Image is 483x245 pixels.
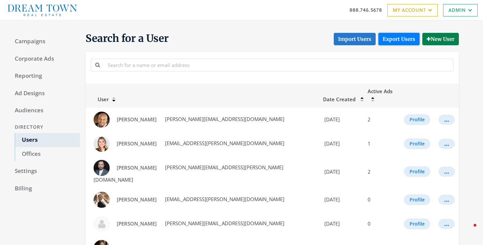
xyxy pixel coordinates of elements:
span: [PERSON_NAME][EMAIL_ADDRESS][PERSON_NAME][DOMAIN_NAME] [94,164,283,183]
div: ... [444,199,449,200]
button: ... [438,219,455,229]
span: [PERSON_NAME][EMAIL_ADDRESS][DOMAIN_NAME] [164,116,284,122]
input: Search for a name or email address [104,59,453,71]
td: [DATE] [319,212,364,236]
button: Import Users [334,33,376,45]
img: Adwerx [5,2,79,18]
span: [PERSON_NAME] [117,140,157,147]
a: [PERSON_NAME] [112,113,161,126]
td: 2 [364,108,400,132]
a: Billing [8,182,80,196]
td: [DATE] [319,132,364,156]
a: Export Users [378,33,420,45]
a: Settings [8,164,80,178]
span: [PERSON_NAME][EMAIL_ADDRESS][DOMAIN_NAME] [164,220,284,227]
button: ... [438,139,455,149]
span: Active Ads [368,88,392,95]
i: Search for a name or email address [95,62,100,67]
a: Reporting [8,69,80,83]
a: [PERSON_NAME] [112,193,161,206]
span: [PERSON_NAME] [117,196,157,203]
span: [EMAIL_ADDRESS][PERSON_NAME][DOMAIN_NAME] [164,196,284,202]
a: Offices [15,147,80,161]
img: Abby Powell profile [94,136,110,152]
button: ... [438,115,455,125]
span: Date Created [323,96,356,103]
button: ... [438,195,455,205]
div: Directory [8,121,80,133]
span: User [90,96,109,103]
span: [PERSON_NAME] [117,116,157,123]
a: My Account [387,4,438,16]
a: Audiences [8,104,80,118]
span: [EMAIL_ADDRESS][PERSON_NAME][DOMAIN_NAME] [164,140,284,146]
td: 2 [364,156,400,188]
img: Addison Deitch profile [94,192,110,208]
a: 888.746.5678 [350,6,382,13]
a: Corporate Ads [8,52,80,66]
span: [PERSON_NAME] [117,164,157,171]
img: Adnan Khan Ghauri profile [94,216,110,232]
span: Search for a User [86,32,169,45]
div: ... [444,171,449,172]
button: New User [422,33,459,45]
a: [PERSON_NAME] [112,137,161,150]
td: [DATE] [319,108,364,132]
button: Profile [404,194,430,205]
button: ... [438,167,455,177]
button: Profile [404,138,430,149]
td: 1 [364,132,400,156]
td: [DATE] [319,188,364,212]
a: Users [15,133,80,147]
a: [PERSON_NAME] [112,162,161,174]
img: Aaron Vanderbilt profile [94,112,110,128]
img: Adam Zagata profile [94,160,110,176]
button: Profile [404,219,430,229]
button: Profile [404,166,430,177]
a: Admin [443,4,478,16]
a: [PERSON_NAME] [112,218,161,230]
iframe: Intercom live chat [460,222,476,238]
td: 0 [364,212,400,236]
td: [DATE] [319,156,364,188]
a: Campaigns [8,35,80,49]
td: 0 [364,188,400,212]
a: Ad Designs [8,86,80,101]
span: [PERSON_NAME] [117,220,157,227]
div: ... [444,143,449,144]
button: Profile [404,114,430,125]
div: ... [444,119,449,120]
